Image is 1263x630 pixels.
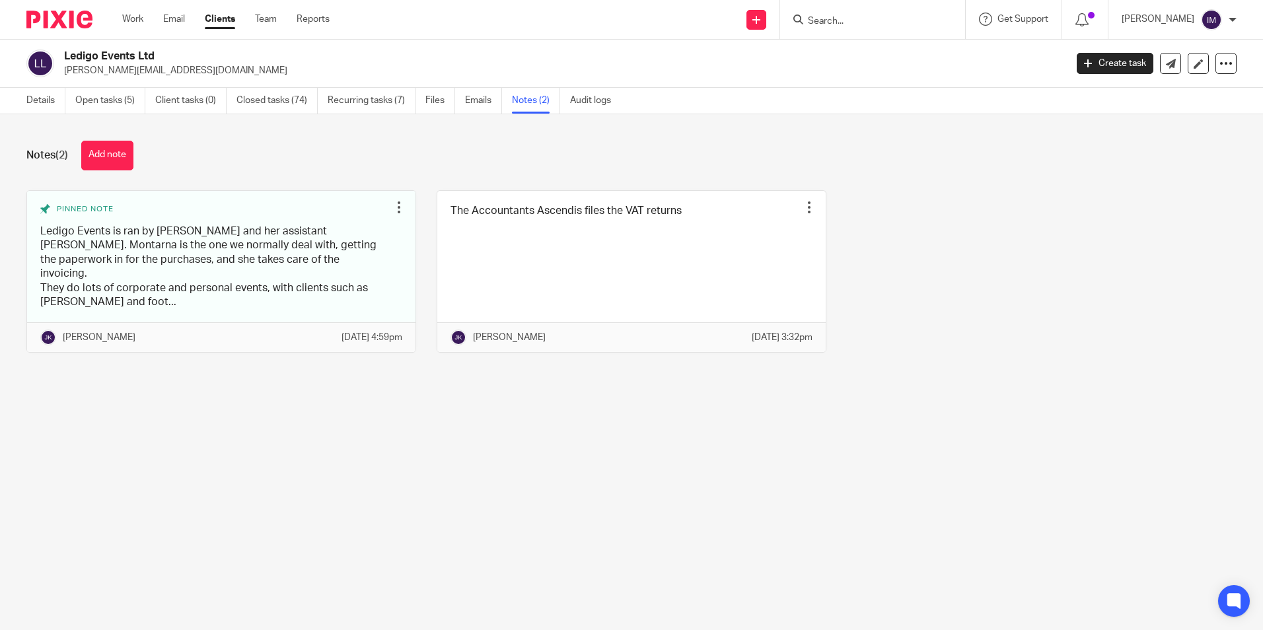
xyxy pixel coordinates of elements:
[64,50,858,63] h2: Ledigo Events Ltd
[55,150,68,160] span: (2)
[64,64,1057,77] p: [PERSON_NAME][EMAIL_ADDRESS][DOMAIN_NAME]
[807,16,925,28] input: Search
[451,330,466,345] img: svg%3E
[1077,53,1153,74] a: Create task
[122,13,143,26] a: Work
[26,11,92,28] img: Pixie
[752,331,812,344] p: [DATE] 3:32pm
[473,331,546,344] p: [PERSON_NAME]
[155,88,227,114] a: Client tasks (0)
[26,88,65,114] a: Details
[512,88,560,114] a: Notes (2)
[297,13,330,26] a: Reports
[997,15,1048,24] span: Get Support
[40,204,389,215] div: Pinned note
[1122,13,1194,26] p: [PERSON_NAME]
[570,88,621,114] a: Audit logs
[465,88,502,114] a: Emails
[425,88,455,114] a: Files
[40,330,56,345] img: svg%3E
[26,149,68,162] h1: Notes
[205,13,235,26] a: Clients
[1201,9,1222,30] img: svg%3E
[342,331,402,344] p: [DATE] 4:59pm
[255,13,277,26] a: Team
[81,141,133,170] button: Add note
[236,88,318,114] a: Closed tasks (74)
[63,331,135,344] p: [PERSON_NAME]
[328,88,415,114] a: Recurring tasks (7)
[163,13,185,26] a: Email
[26,50,54,77] img: svg%3E
[75,88,145,114] a: Open tasks (5)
